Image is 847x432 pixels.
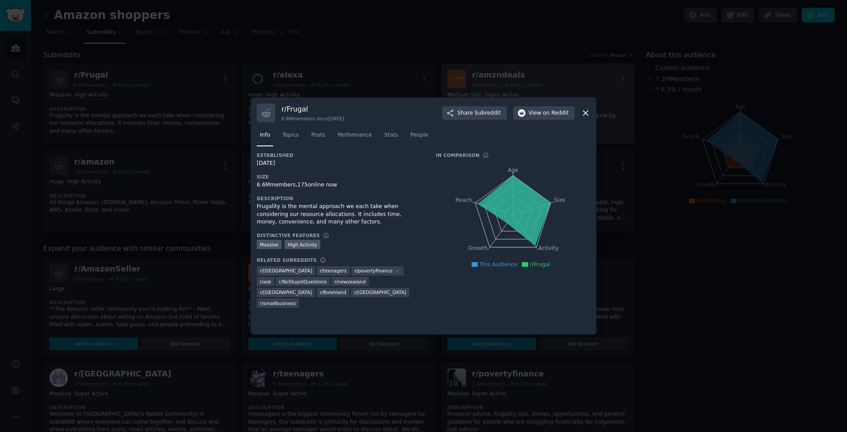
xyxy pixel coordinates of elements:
[334,279,366,285] span: r/ newzealand
[442,106,507,120] button: ShareSubreddit
[285,240,320,249] div: High Activity
[311,131,325,139] span: Posts
[539,246,559,252] tspan: Activity
[354,268,393,274] span: r/ povertyfinance
[320,289,346,295] span: r/ Bolehland
[260,289,312,295] span: r/ [GEOGRAPHIC_DATA]
[308,128,328,146] a: Posts
[457,109,501,117] span: Share
[554,197,565,203] tspan: Size
[468,246,487,252] tspan: Growth
[381,128,401,146] a: Stats
[257,203,423,226] div: Frugality is the mental approach we each take when considering our resource allocations. It inclu...
[257,232,320,238] h3: Distinctive Features
[508,167,518,173] tspan: Age
[257,181,423,189] div: 6.6M members, 175 online now
[543,109,569,117] span: on Reddit
[257,152,423,158] h3: Established
[279,128,302,146] a: Topics
[480,261,517,268] span: This Audience
[281,115,344,122] div: 6.6M members since [DATE]
[260,131,270,139] span: Info
[410,131,428,139] span: People
[384,131,398,139] span: Stats
[257,257,317,263] h3: Related Subreddits
[281,104,344,114] h3: r/ Frugal
[354,289,406,295] span: r/ [GEOGRAPHIC_DATA]
[337,131,372,139] span: Performance
[260,300,296,306] span: r/ smallbusiness
[407,128,431,146] a: People
[320,268,347,274] span: r/ teenagers
[257,128,273,146] a: Info
[257,160,423,168] div: [DATE]
[513,106,575,120] button: Viewon Reddit
[257,174,423,180] h3: Size
[257,195,423,201] h3: Description
[260,268,312,274] span: r/ [GEOGRAPHIC_DATA]
[260,279,271,285] span: r/ ask
[528,109,569,117] span: View
[436,152,480,158] h3: In Comparison
[530,261,551,268] span: r/Frugal
[282,131,299,139] span: Topics
[455,197,472,203] tspan: Reach
[334,128,375,146] a: Performance
[257,240,281,249] div: Massive
[475,109,501,117] span: Subreddit
[279,279,326,285] span: r/ NoStupidQuestions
